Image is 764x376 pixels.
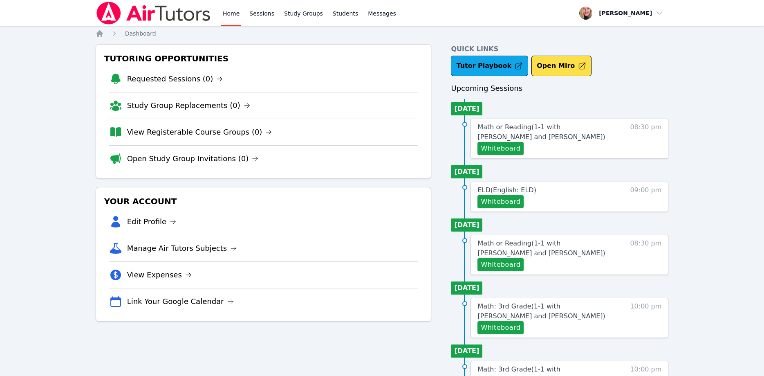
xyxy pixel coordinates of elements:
[127,73,223,85] a: Requested Sessions (0)
[127,269,192,281] a: View Expenses
[630,239,661,271] span: 08:30 pm
[368,9,396,18] span: Messages
[630,302,661,334] span: 10:00 pm
[451,83,668,94] h3: Upcoming Sessions
[96,2,211,25] img: Air Tutors
[477,142,524,155] button: Whiteboard
[451,165,482,178] li: [DATE]
[477,195,524,208] button: Whiteboard
[451,44,668,54] h4: Quick Links
[451,102,482,115] li: [DATE]
[477,321,524,334] button: Whiteboard
[477,239,605,257] span: Math or Reading ( 1-1 with [PERSON_NAME] and [PERSON_NAME] )
[477,123,605,141] span: Math or Reading ( 1-1 with [PERSON_NAME] and [PERSON_NAME] )
[630,185,661,208] span: 09:00 pm
[451,56,528,76] a: Tutor Playbook
[477,122,615,142] a: Math or Reading(1-1 with [PERSON_NAME] and [PERSON_NAME])
[477,185,536,195] a: ELD(English: ELD)
[477,186,536,194] span: ELD ( English: ELD )
[127,243,237,254] a: Manage Air Tutors Subjects
[125,30,156,37] span: Dashboard
[477,302,605,320] span: Math: 3rd Grade ( 1-1 with [PERSON_NAME] and [PERSON_NAME] )
[96,29,669,38] nav: Breadcrumb
[477,239,615,258] a: Math or Reading(1-1 with [PERSON_NAME] and [PERSON_NAME])
[127,296,234,307] a: Link Your Google Calendar
[125,29,156,38] a: Dashboard
[127,153,259,164] a: Open Study Group Invitations (0)
[477,302,615,321] a: Math: 3rd Grade(1-1 with [PERSON_NAME] and [PERSON_NAME])
[531,56,591,76] button: Open Miro
[451,281,482,295] li: [DATE]
[103,51,425,66] h3: Tutoring Opportunities
[451,344,482,358] li: [DATE]
[477,258,524,271] button: Whiteboard
[630,122,661,155] span: 08:30 pm
[127,126,272,138] a: View Registerable Course Groups (0)
[127,100,250,111] a: Study Group Replacements (0)
[103,194,425,209] h3: Your Account
[451,218,482,232] li: [DATE]
[127,216,177,227] a: Edit Profile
